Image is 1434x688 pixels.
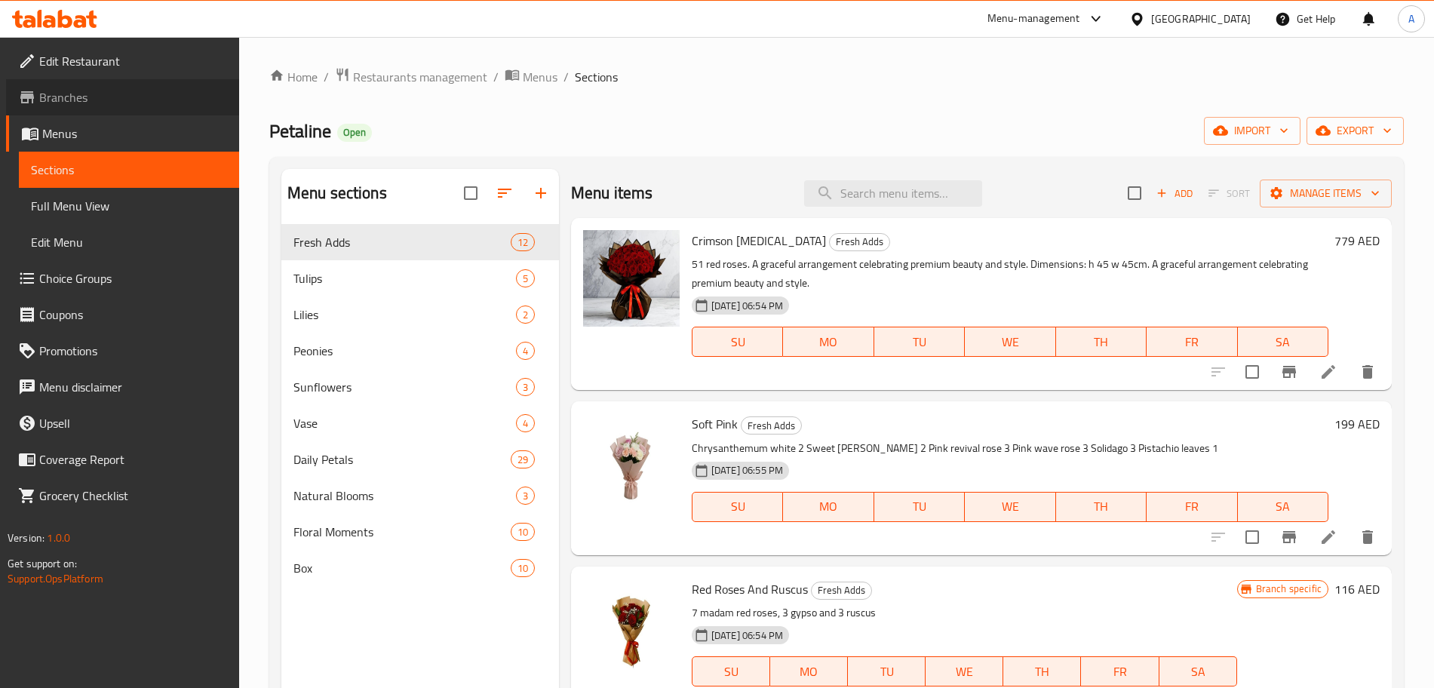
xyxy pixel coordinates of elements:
span: WE [971,496,1049,518]
a: Edit menu item [1319,363,1337,381]
span: 3 [517,380,534,395]
span: 29 [511,453,534,467]
span: Select to update [1236,356,1268,388]
span: Menu disclaimer [39,378,227,396]
div: Vase4 [281,405,559,441]
div: Daily Petals [293,450,511,468]
span: 3 [517,489,534,503]
button: Branch-specific-item [1271,354,1307,390]
div: Peonies4 [281,333,559,369]
a: Branches [6,79,239,115]
span: Sunflowers [293,378,516,396]
span: SA [1165,661,1231,683]
button: TH [1056,492,1147,522]
span: 1.0.0 [47,528,70,548]
h2: Menu sections [287,182,387,204]
span: MO [789,331,867,353]
span: SA [1244,331,1322,353]
button: SU [692,327,783,357]
button: FR [1081,656,1159,686]
span: Open [337,126,372,139]
span: Floral Moments [293,523,511,541]
span: 10 [511,525,534,539]
span: Fresh Adds [293,233,511,251]
span: Lilies [293,306,516,324]
span: Sort sections [487,175,523,211]
a: Full Menu View [19,188,239,224]
button: delete [1350,519,1386,555]
div: [GEOGRAPHIC_DATA] [1151,11,1251,27]
span: Sections [31,161,227,179]
a: Coupons [6,296,239,333]
a: Edit Restaurant [6,43,239,79]
button: Add section [523,175,559,211]
span: Tulips [293,269,516,287]
span: Coupons [39,306,227,324]
h6: 199 AED [1334,413,1380,435]
span: Get support on: [8,554,77,573]
span: TU [880,331,959,353]
a: Support.OpsPlatform [8,569,103,588]
div: Fresh Adds12 [281,224,559,260]
input: search [804,180,982,207]
span: Grocery Checklist [39,487,227,505]
span: WE [971,331,1049,353]
span: Select to update [1236,521,1268,553]
div: Lilies2 [281,296,559,333]
button: MO [783,492,874,522]
span: 4 [517,416,534,431]
img: Red Roses And Ruscus [583,579,680,675]
div: Floral Moments10 [281,514,559,550]
button: import [1204,117,1300,145]
button: TU [848,656,926,686]
span: [DATE] 06:55 PM [705,463,789,478]
div: items [511,450,535,468]
span: Branch specific [1250,582,1328,596]
button: SU [692,656,770,686]
span: Peonies [293,342,516,360]
button: SA [1159,656,1237,686]
span: Add item [1150,182,1199,205]
div: Sunflowers3 [281,369,559,405]
span: Choice Groups [39,269,227,287]
a: Home [269,68,318,86]
span: FR [1153,496,1231,518]
span: Menus [42,124,227,143]
div: Daily Petals29 [281,441,559,478]
span: 2 [517,308,534,322]
span: Petaline [269,114,331,148]
button: MO [783,327,874,357]
p: 51 red roses. A graceful arrangement celebrating premium beauty and style. Dimensions: h 45 w 45c... [692,255,1328,293]
span: SA [1244,496,1322,518]
button: WE [926,656,1003,686]
a: Upsell [6,405,239,441]
nav: breadcrumb [269,67,1404,87]
a: Grocery Checklist [6,478,239,514]
button: WE [965,492,1055,522]
span: SU [699,661,764,683]
span: Vase [293,414,516,432]
span: TH [1062,496,1141,518]
span: Manage items [1272,184,1380,203]
a: Menu disclaimer [6,369,239,405]
button: SA [1238,327,1328,357]
button: SA [1238,492,1328,522]
p: 7 madam red roses, 3 gypso and 3 ruscus [692,604,1237,622]
div: items [516,342,535,360]
span: Edit Restaurant [39,52,227,70]
span: Select all sections [455,177,487,209]
button: FR [1147,327,1237,357]
span: 12 [511,235,534,250]
button: TH [1056,327,1147,357]
span: MO [789,496,867,518]
span: Menus [523,68,557,86]
span: Edit Menu [31,233,227,251]
button: export [1307,117,1404,145]
button: TU [874,492,965,522]
span: TU [880,496,959,518]
div: items [516,414,535,432]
